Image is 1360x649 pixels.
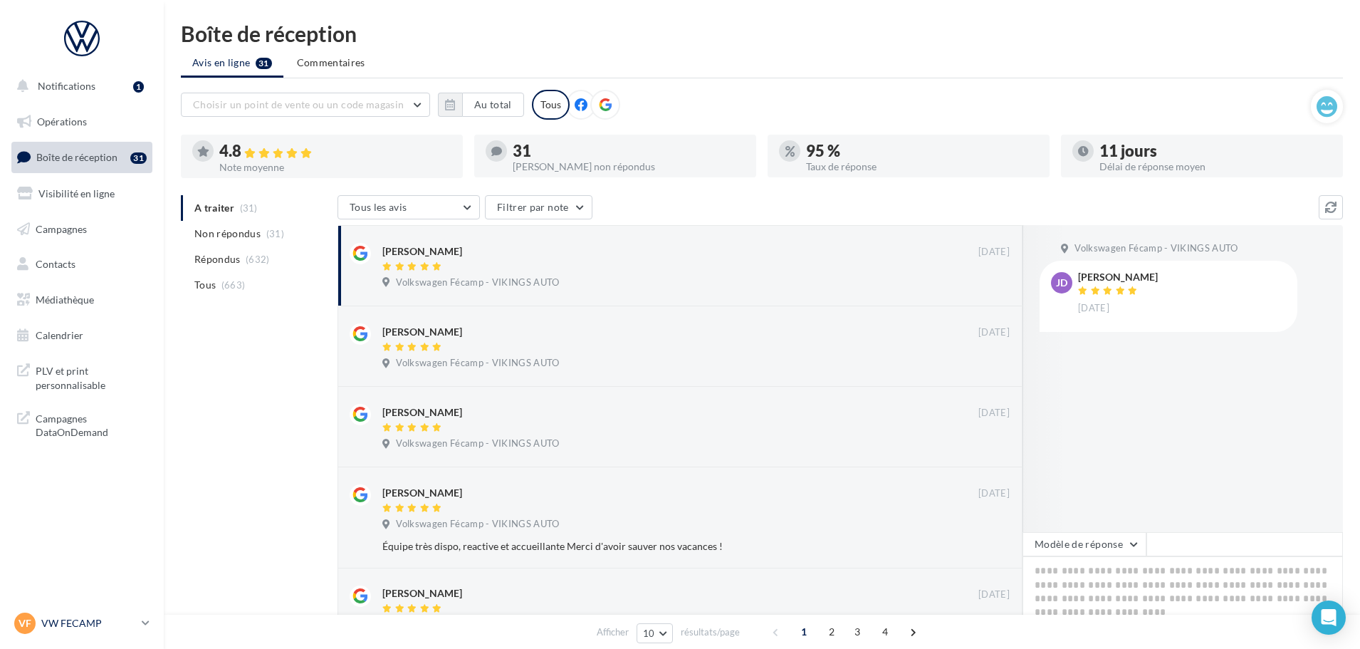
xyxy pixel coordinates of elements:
[36,258,75,270] span: Contacts
[297,56,365,70] span: Commentaires
[1074,242,1238,255] span: Volkswagen Fécamp - VIKINGS AUTO
[681,625,740,639] span: résultats/page
[9,179,155,209] a: Visibilité en ligne
[36,222,87,234] span: Campagnes
[1099,143,1332,159] div: 11 jours
[9,107,155,137] a: Opérations
[130,152,147,164] div: 31
[396,276,559,289] span: Volkswagen Fécamp - VIKINGS AUTO
[221,279,246,291] span: (663)
[793,621,815,643] span: 1
[485,195,592,219] button: Filtrer par note
[36,361,147,392] span: PLV et print personnalisable
[382,486,462,500] div: [PERSON_NAME]
[462,93,524,117] button: Au total
[806,162,1038,172] div: Taux de réponse
[532,90,570,120] div: Tous
[513,143,745,159] div: 31
[38,187,115,199] span: Visibilité en ligne
[11,610,152,637] a: VF VW FECAMP
[396,357,559,370] span: Volkswagen Fécamp - VIKINGS AUTO
[597,625,629,639] span: Afficher
[382,539,917,554] div: Équipe très dispo, reactive et accueillante Merci d'avoir sauver nos vacances !
[396,437,559,450] span: Volkswagen Fécamp - VIKINGS AUTO
[1022,532,1146,556] button: Modèle de réponse
[350,201,407,213] span: Tous les avis
[643,628,655,639] span: 10
[9,403,155,445] a: Campagnes DataOnDemand
[41,616,136,630] p: VW FECAMP
[9,249,155,279] a: Contacts
[1078,302,1109,315] span: [DATE]
[9,214,155,244] a: Campagnes
[874,621,896,643] span: 4
[438,93,524,117] button: Au total
[978,487,1010,500] span: [DATE]
[181,23,1343,44] div: Boîte de réception
[382,405,462,420] div: [PERSON_NAME]
[820,621,843,643] span: 2
[19,616,31,630] span: VF
[194,252,241,266] span: Répondus
[219,143,451,160] div: 4.8
[9,285,155,315] a: Médiathèque
[36,294,94,306] span: Médiathèque
[1312,601,1346,635] div: Open Intercom Messenger
[246,254,270,265] span: (632)
[36,409,147,440] span: Campagnes DataOnDemand
[133,81,144,93] div: 1
[37,115,87,128] span: Opérations
[9,355,155,398] a: PLV et print personnalisable
[219,162,451,172] div: Note moyenne
[1078,272,1158,282] div: [PERSON_NAME]
[36,151,117,163] span: Boîte de réception
[806,143,1038,159] div: 95 %
[978,246,1010,259] span: [DATE]
[846,621,869,643] span: 3
[1099,162,1332,172] div: Délai de réponse moyen
[637,623,673,643] button: 10
[181,93,430,117] button: Choisir un point de vente ou un code magasin
[382,244,462,259] div: [PERSON_NAME]
[382,586,462,601] div: [PERSON_NAME]
[1056,276,1067,290] span: JD
[193,98,404,110] span: Choisir un point de vente ou un code magasin
[978,326,1010,339] span: [DATE]
[38,80,95,92] span: Notifications
[266,228,284,239] span: (31)
[9,71,150,101] button: Notifications 1
[396,518,559,531] span: Volkswagen Fécamp - VIKINGS AUTO
[978,588,1010,601] span: [DATE]
[338,195,480,219] button: Tous les avis
[9,142,155,172] a: Boîte de réception31
[978,407,1010,420] span: [DATE]
[382,325,462,339] div: [PERSON_NAME]
[513,162,745,172] div: [PERSON_NAME] non répondus
[194,278,216,292] span: Tous
[36,329,83,341] span: Calendrier
[9,321,155,351] a: Calendrier
[194,227,261,241] span: Non répondus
